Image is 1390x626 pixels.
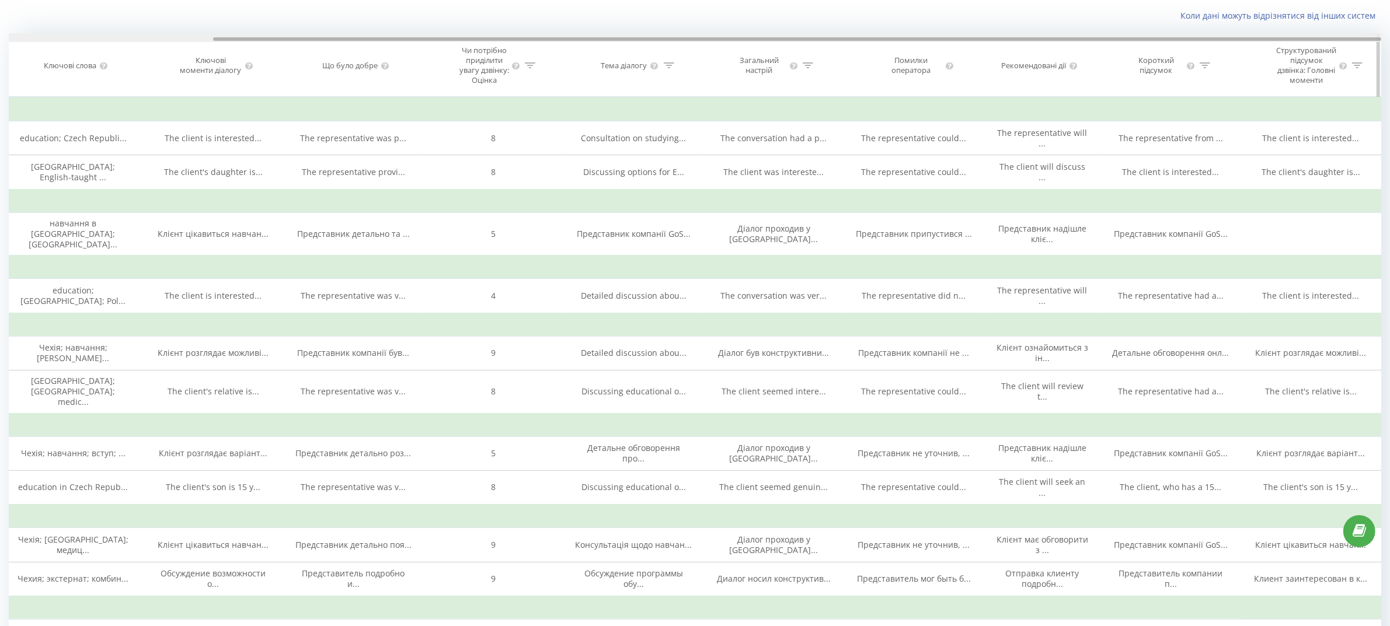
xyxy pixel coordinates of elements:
[459,46,510,85] div: Чи потрібно приділити увагу дзвінку: Оцінка
[19,481,128,492] span: education in Czech Repub...
[165,290,262,301] span: The client is interested...
[1255,539,1366,550] span: Клієнт цікавиться навчан...
[720,481,828,492] span: The client seemed genuin...
[302,166,405,177] span: The representative provi...
[730,442,818,464] span: Діалог проходив у [GEOGRAPHIC_DATA]...
[998,127,1088,149] span: The representative will ...
[1254,573,1367,584] span: Клиент заинтересован в к...
[18,534,128,555] span: Чехія; [GEOGRAPHIC_DATA]; медиц...
[856,228,972,239] span: Представник припустився ...
[179,55,243,75] div: Ключові моменти діалогу
[424,212,564,256] td: 5
[1262,132,1359,144] span: The client is interested...
[857,573,971,584] span: Представитель мог быть б...
[1120,481,1222,492] span: The client, who has a 15...
[581,481,686,492] span: Discussing educational o...
[301,132,407,144] span: The representative was p...
[722,386,826,397] span: The client seemed intere...
[1001,380,1084,402] span: The client will review t...
[1001,61,1066,71] div: Рекомендовані дії
[998,223,1086,244] span: Представник надішле кліє...
[1113,347,1229,358] span: Детальне обговорення онл...
[1123,166,1220,177] span: The client is interested...
[302,568,405,589] span: Представитель подробно и...
[44,61,96,71] div: Ключові слова
[584,568,683,589] span: Обсуждение программы обу...
[880,55,943,75] div: Помилки оператора
[587,442,680,464] span: Детальне обговорення про...
[998,442,1086,464] span: Представник надішле кліє...
[424,121,564,155] td: 8
[731,55,788,75] div: Загальний настрій
[862,166,967,177] span: The representative could...
[164,166,263,177] span: The client's daughter is...
[424,436,564,470] td: 5
[166,481,261,492] span: The client's son is 15 y...
[32,161,116,183] span: [GEOGRAPHIC_DATA]; English-taught ...
[581,132,687,144] span: Consultation on studying...
[159,447,268,459] span: Клієнт розглядає варіант...
[1114,447,1228,459] span: Представник компанії GoS...
[999,476,1086,498] span: The client will seek an ...
[37,342,110,363] span: Чехія; навчання; [PERSON_NAME]...
[1118,386,1224,397] span: The representative had a...
[721,132,827,144] span: The conversation had a p...
[1119,132,1223,144] span: The representative from ...
[1263,481,1358,492] span: The client's son is 15 y...
[20,132,127,144] span: education; Czech Republi...
[862,290,966,301] span: The representative did n...
[301,386,406,397] span: The representative was v...
[997,342,1088,363] span: Клієнт ознайомиться з ін...
[424,470,564,505] td: 8
[1255,347,1366,358] span: Клієнт розглядає можливі...
[1180,10,1381,21] a: Коли дані можуть відрізнятися вiд інших систем
[997,534,1088,555] span: Клієнт має обговорити з ...
[859,347,970,358] span: Представник компанії не ...
[21,447,126,459] span: Чехія; навчання; вступ; ...
[730,534,818,555] span: Діалог проходив у [GEOGRAPHIC_DATA]...
[862,132,967,144] span: The representative could...
[581,386,686,397] span: Discussing educational o...
[424,528,564,562] td: 9
[1262,290,1359,301] span: The client is interested...
[730,223,818,244] span: Діалог проходив у [GEOGRAPHIC_DATA]...
[424,370,564,414] td: 8
[297,228,410,239] span: Представник детально та ...
[29,218,118,250] span: навчання в [GEOGRAPHIC_DATA]; [GEOGRAPHIC_DATA]...
[424,336,564,370] td: 9
[1118,290,1224,301] span: The representative had a...
[158,539,269,550] span: Клієнт цікавиться навчан...
[161,568,266,589] span: Обсуждение возможности о...
[581,347,687,358] span: Detailed discussion abou...
[858,539,970,550] span: Представник не уточнив, ...
[165,132,262,144] span: The client is interested...
[424,279,564,313] td: 4
[601,61,647,71] div: Тема діалогу
[168,386,259,397] span: The client's relative is...
[424,562,564,596] td: 9
[724,166,824,177] span: The client was intereste...
[301,290,406,301] span: The representative was v...
[21,285,126,306] span: education; [GEOGRAPHIC_DATA]; Pol...
[999,161,1085,183] span: The client will discuss ...
[862,386,967,397] span: The representative could...
[32,375,116,407] span: [GEOGRAPHIC_DATA]; [GEOGRAPHIC_DATA]; medic...
[298,347,410,358] span: Представник компанії був...
[583,166,684,177] span: Discussing options for E...
[581,290,687,301] span: Detailed discussion abou...
[717,573,831,584] span: Диалог носил конструктив...
[1114,539,1228,550] span: Представник компанії GoS...
[1277,46,1337,85] div: Структурований підсумок дзвінка: Головні моменти
[158,228,269,239] span: Клієнт цікавиться навчан...
[576,539,692,550] span: Консультація щодо навчан...
[1256,447,1365,459] span: Клієнт розглядає варіант...
[1262,166,1360,177] span: The client's daughter is...
[1114,228,1228,239] span: Представник компанії GoS...
[18,573,129,584] span: Чехия; экстернат; комбин...
[719,347,830,358] span: Діалог був конструктивни...
[862,481,967,492] span: The representative could...
[158,347,269,358] span: Клієнт розглядає можливі...
[295,539,412,550] span: Представник детально поя...
[1006,568,1079,589] span: Отправка клиенту подробн...
[1128,55,1185,75] div: Короткий підсумок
